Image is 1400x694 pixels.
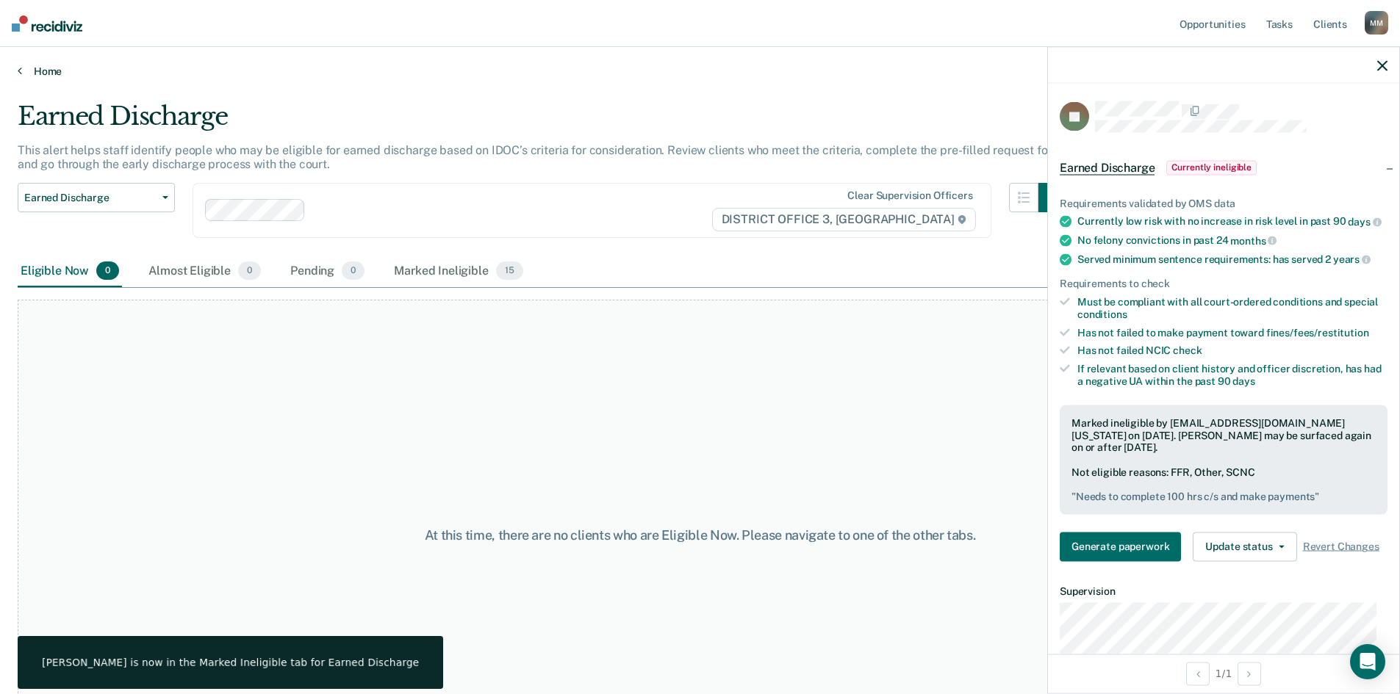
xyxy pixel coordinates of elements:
pre: " Needs to complete 100 hrs c/s and make payments " [1071,490,1376,502]
div: Clear supervision officers [847,189,972,202]
span: conditions [1077,308,1127,319]
div: Currently low risk with no increase in risk level in past 90 [1077,215,1388,228]
div: Open Intercom Messenger [1350,644,1385,679]
div: 1 / 1 [1048,654,1399,693]
div: Marked Ineligible [391,256,525,288]
span: years [1333,253,1371,265]
div: If relevant based on client history and officer discretion, has had a negative UA within the past 90 [1077,363,1388,388]
span: check [1173,344,1202,356]
div: No felony convictions in past 24 [1077,234,1388,247]
div: Served minimum sentence requirements: has served 2 [1077,253,1388,266]
span: Currently ineligible [1166,160,1257,175]
button: Next Opportunity [1238,662,1261,685]
button: Update status [1193,532,1296,561]
div: Has not failed NCIC [1077,344,1388,357]
div: At this time, there are no clients who are Eligible Now. Please navigate to one of the other tabs. [359,527,1041,543]
span: DISTRICT OFFICE 3, [GEOGRAPHIC_DATA] [712,208,976,231]
button: Generate paperwork [1060,532,1181,561]
button: Previous Opportunity [1186,662,1210,685]
span: fines/fees/restitution [1266,326,1369,338]
div: Requirements to check [1060,278,1388,290]
div: [PERSON_NAME] is now in the Marked Ineligible tab for Earned Discharge [37,648,424,662]
span: 0 [238,261,261,281]
div: Earned DischargeCurrently ineligible [1048,144,1399,191]
span: days [1348,216,1381,228]
img: Recidiviz [12,15,82,32]
a: Home [18,65,1382,78]
div: Must be compliant with all court-ordered conditions and special [1077,296,1388,321]
span: Earned Discharge [24,192,157,204]
a: Navigate to form link [1060,532,1187,561]
span: 0 [96,261,119,281]
div: Earned Discharge [18,101,1068,143]
div: Not eligible reasons: FFR, Other, SCNC [1071,466,1376,503]
p: This alert helps staff identify people who may be eligible for earned discharge based on IDOC’s c... [18,143,1065,171]
div: Almost Eligible [146,256,264,288]
dt: Supervision [1060,585,1388,597]
span: days [1232,375,1254,387]
div: Has not failed to make payment toward [1077,326,1388,339]
span: months [1230,234,1277,246]
div: Eligible Now [18,256,122,288]
div: Marked ineligible by [EMAIL_ADDRESS][DOMAIN_NAME][US_STATE] on [DATE]. [PERSON_NAME] may be surfa... [1071,416,1376,453]
div: M M [1365,11,1388,35]
div: Pending [287,256,367,288]
span: 15 [496,261,523,281]
div: Requirements validated by OMS data [1060,197,1388,209]
span: 0 [342,261,365,281]
span: Earned Discharge [1060,160,1155,175]
span: Revert Changes [1303,541,1379,553]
